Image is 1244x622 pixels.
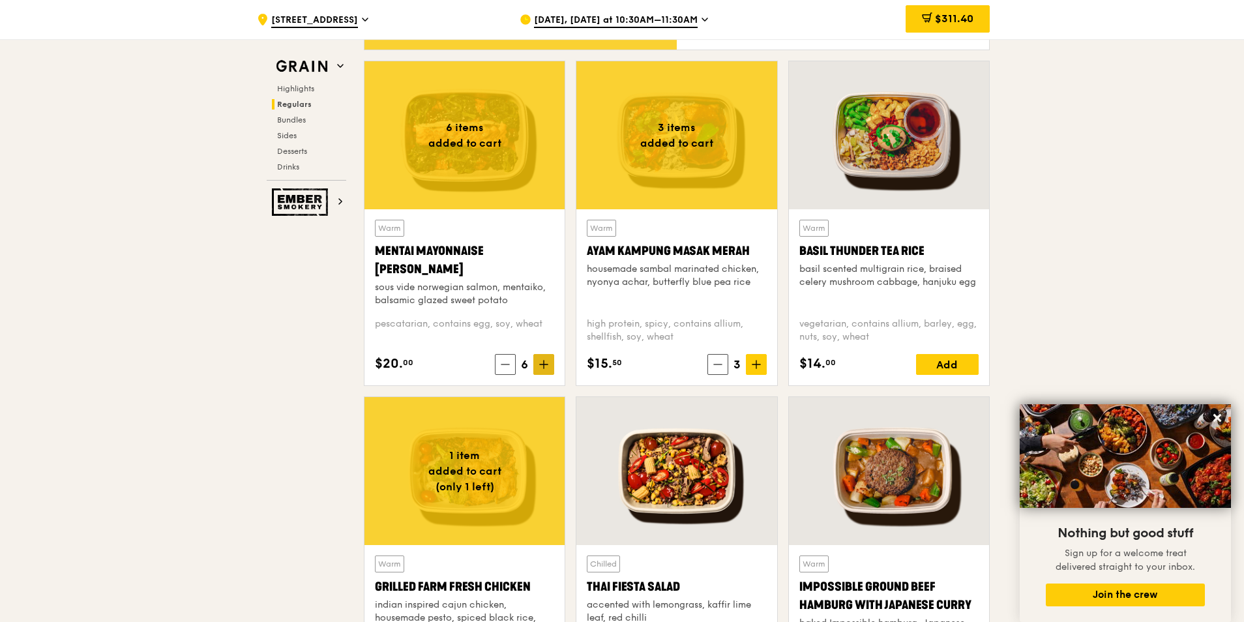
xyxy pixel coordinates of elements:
span: 00 [403,357,413,368]
span: [STREET_ADDRESS] [271,14,358,28]
span: Desserts [277,147,307,156]
div: sous vide norwegian salmon, mentaiko, balsamic glazed sweet potato [375,281,554,307]
span: $311.40 [935,12,973,25]
button: Close [1207,407,1228,428]
div: Mentai Mayonnaise [PERSON_NAME] [375,242,554,278]
span: Nothing but good stuff [1058,526,1193,541]
div: Warm [375,555,404,572]
div: housemade sambal marinated chicken, nyonya achar, butterfly blue pea rice [587,263,766,289]
div: Add [916,354,979,375]
span: Drinks [277,162,299,171]
span: $20. [375,354,403,374]
span: $14. [799,354,825,374]
div: Warm [587,220,616,237]
div: vegetarian, contains allium, barley, egg, nuts, soy, wheat [799,318,979,344]
img: Grain web logo [272,55,332,78]
span: 00 [825,357,836,368]
img: DSC07876-Edit02-Large.jpeg [1020,404,1231,508]
span: [DATE], [DATE] at 10:30AM–11:30AM [534,14,698,28]
div: Basil Thunder Tea Rice [799,242,979,260]
div: Ayam Kampung Masak Merah [587,242,766,260]
span: 50 [612,357,622,368]
div: high protein, spicy, contains allium, shellfish, soy, wheat [587,318,766,344]
button: Join the crew [1046,584,1205,606]
div: Warm [799,555,829,572]
div: Warm [799,220,829,237]
span: Sides [277,131,297,140]
span: Highlights [277,84,314,93]
img: Ember Smokery web logo [272,188,332,216]
div: Warm [375,220,404,237]
span: 3 [728,355,746,374]
span: $15. [587,354,612,374]
div: Thai Fiesta Salad [587,578,766,596]
span: Sign up for a welcome treat delivered straight to your inbox. [1056,548,1195,572]
div: Chilled [587,555,620,572]
div: Impossible Ground Beef Hamburg with Japanese Curry [799,578,979,614]
span: Bundles [277,115,306,125]
div: pescatarian, contains egg, soy, wheat [375,318,554,344]
div: Grilled Farm Fresh Chicken [375,578,554,596]
div: basil scented multigrain rice, braised celery mushroom cabbage, hanjuku egg [799,263,979,289]
span: Regulars [277,100,312,109]
span: 6 [516,355,533,374]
